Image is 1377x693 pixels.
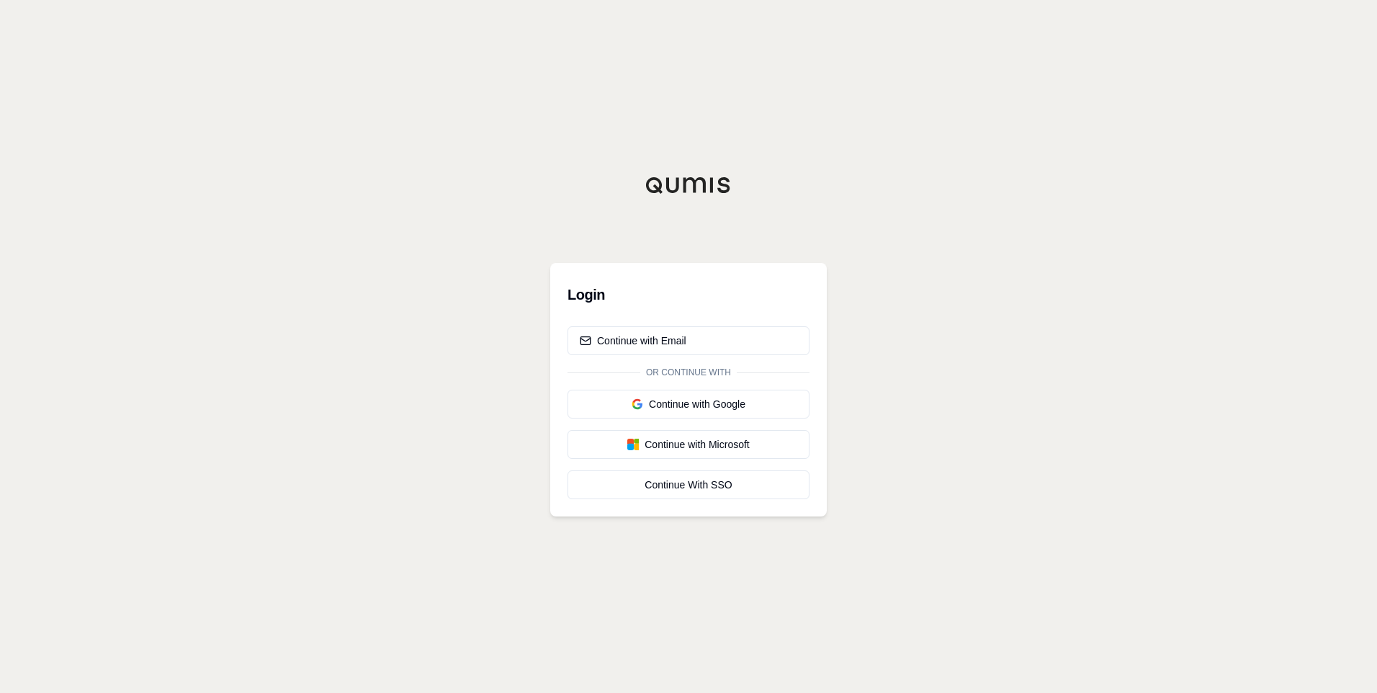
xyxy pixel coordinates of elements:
div: Continue with Google [580,397,797,411]
a: Continue With SSO [568,470,809,499]
div: Continue with Microsoft [580,437,797,452]
button: Continue with Microsoft [568,430,809,459]
div: Continue With SSO [580,478,797,492]
div: Continue with Email [580,334,686,348]
h3: Login [568,280,809,309]
span: Or continue with [640,367,737,378]
button: Continue with Google [568,390,809,419]
button: Continue with Email [568,326,809,355]
img: Qumis [645,176,732,194]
